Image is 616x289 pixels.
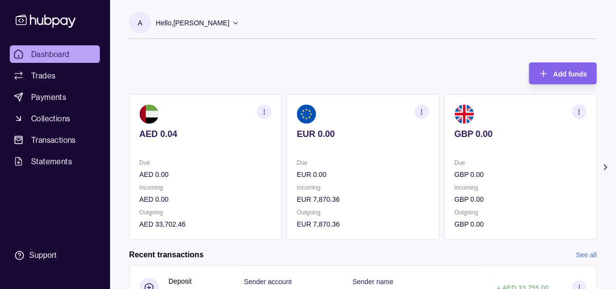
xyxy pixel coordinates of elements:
p: GBP 0.00 [454,169,586,180]
span: Statements [31,155,72,167]
p: Due [454,157,586,168]
p: Due [139,157,271,168]
p: Hello, [PERSON_NAME] [156,18,229,28]
span: Collections [31,113,70,124]
a: Dashboard [10,45,100,63]
div: Support [29,250,56,261]
p: Due [297,157,429,168]
span: Transactions [31,134,76,146]
span: Payments [31,91,66,103]
p: Sender account [244,278,292,286]
p: Incoming [139,182,271,193]
p: Deposit [168,276,191,287]
h2: Recent transactions [129,250,204,260]
a: Support [10,245,100,266]
p: AED 0.00 [139,194,271,205]
a: Payments [10,88,100,106]
p: EUR 0.00 [297,129,429,139]
img: ae [139,104,159,124]
p: Sender name [353,278,393,286]
button: Add funds [529,62,597,84]
p: AED 0.04 [139,129,271,139]
p: GBP 0.00 [454,129,586,139]
span: Dashboard [31,48,70,60]
p: EUR 7,870.36 [297,194,429,205]
span: Trades [31,70,56,81]
p: Incoming [454,182,586,193]
a: Collections [10,110,100,127]
a: Trades [10,67,100,84]
p: EUR 7,870.36 [297,219,429,230]
img: eu [297,104,316,124]
p: GBP 0.00 [454,194,586,205]
p: AED 33,702.46 [139,219,271,230]
p: Outgoing [139,207,271,218]
span: Add funds [553,70,587,78]
p: Outgoing [297,207,429,218]
p: Outgoing [454,207,586,218]
a: Statements [10,153,100,170]
p: Incoming [297,182,429,193]
a: Transactions [10,131,100,149]
a: See all [576,250,597,260]
img: gb [454,104,474,124]
p: A [138,18,142,28]
p: AED 0.00 [139,169,271,180]
p: EUR 0.00 [297,169,429,180]
p: GBP 0.00 [454,219,586,230]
